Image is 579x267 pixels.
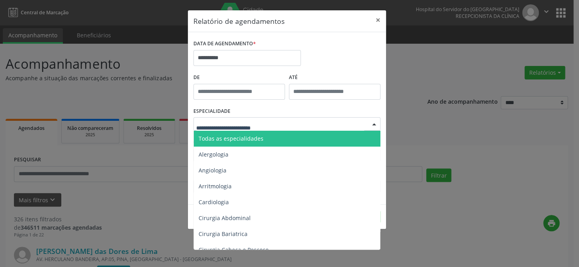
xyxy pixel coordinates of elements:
h5: Relatório de agendamentos [193,16,285,26]
span: Angiologia [199,166,226,174]
span: Cirurgia Abdominal [199,214,251,222]
button: Close [370,10,386,30]
label: ESPECIALIDADE [193,105,230,118]
label: ATÉ [289,72,380,84]
span: Cirurgia Bariatrica [199,230,248,238]
span: Cardiologia [199,198,229,206]
label: De [193,72,285,84]
span: Arritmologia [199,182,232,190]
label: DATA DE AGENDAMENTO [193,38,256,50]
span: Cirurgia Cabeça e Pescoço [199,246,269,253]
span: Todas as especialidades [199,135,263,142]
span: Alergologia [199,151,228,158]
